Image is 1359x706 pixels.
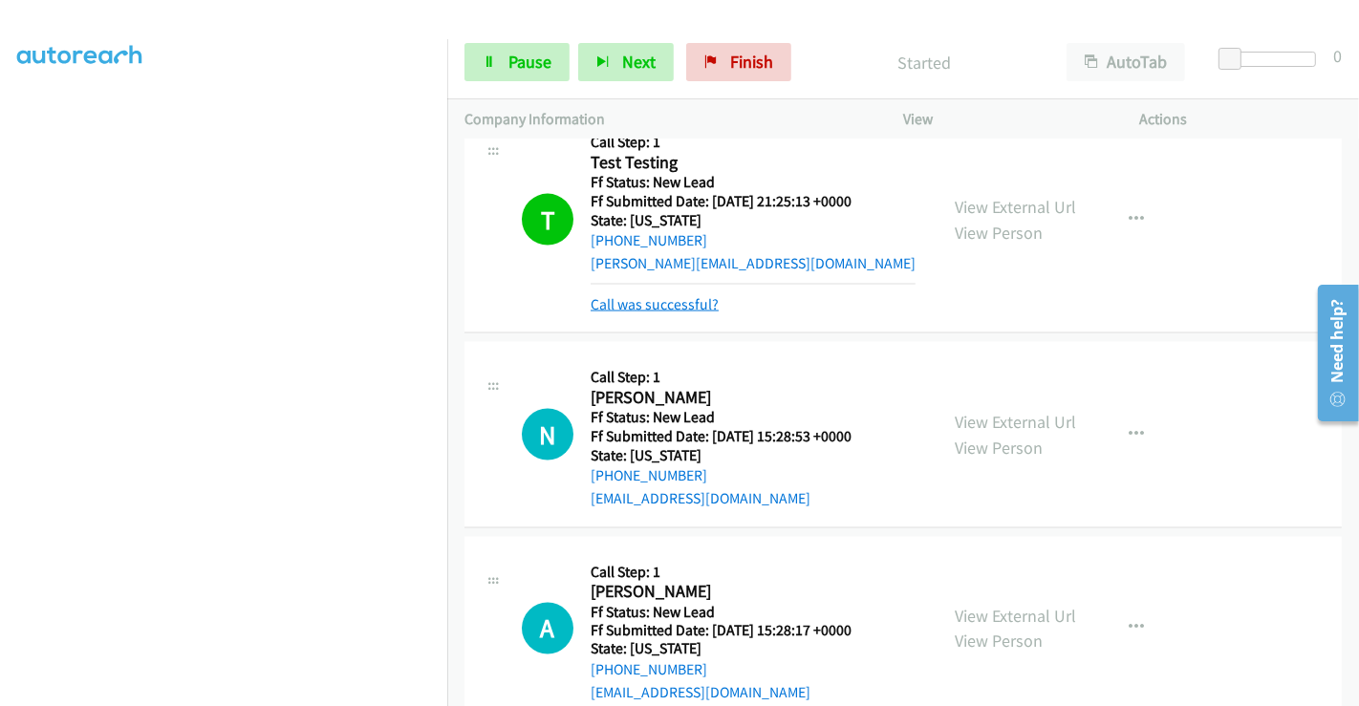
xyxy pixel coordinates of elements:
[591,466,707,484] a: [PHONE_NUMBER]
[1305,277,1359,429] iframe: Resource Center
[522,603,573,654] h1: A
[464,108,869,131] p: Company Information
[578,43,674,81] button: Next
[591,211,916,230] h5: State: [US_STATE]
[1140,108,1343,131] p: Actions
[1333,43,1342,69] div: 0
[591,368,852,387] h5: Call Step: 1
[522,409,573,460] h1: N
[955,631,1043,653] a: View Person
[955,222,1043,244] a: View Person
[686,43,791,81] a: Finish
[591,408,852,427] h5: Ff Status: New Lead
[591,489,810,507] a: [EMAIL_ADDRESS][DOMAIN_NAME]
[955,437,1043,459] a: View Person
[508,51,551,73] span: Pause
[591,295,719,313] a: Call was successful?
[591,563,852,582] h5: Call Step: 1
[591,684,810,702] a: [EMAIL_ADDRESS][DOMAIN_NAME]
[591,446,852,465] h5: State: [US_STATE]
[622,51,656,73] span: Next
[817,50,1032,75] p: Started
[955,411,1076,433] a: View External Url
[591,231,707,249] a: [PHONE_NUMBER]
[1067,43,1185,81] button: AutoTab
[522,194,573,246] h1: T
[591,640,852,659] h5: State: [US_STATE]
[591,173,916,192] h5: Ff Status: New Lead
[591,192,916,211] h5: Ff Submitted Date: [DATE] 21:25:13 +0000
[591,133,916,152] h5: Call Step: 1
[591,622,852,641] h5: Ff Submitted Date: [DATE] 15:28:17 +0000
[903,108,1106,131] p: View
[591,661,707,679] a: [PHONE_NUMBER]
[591,387,852,409] h2: [PERSON_NAME]
[591,427,852,446] h5: Ff Submitted Date: [DATE] 15:28:53 +0000
[591,581,852,603] h2: [PERSON_NAME]
[464,43,570,81] a: Pause
[591,152,916,174] h2: Test Testing
[955,605,1076,627] a: View External Url
[591,603,852,622] h5: Ff Status: New Lead
[955,196,1076,218] a: View External Url
[522,603,573,654] div: The call is yet to be attempted
[730,51,773,73] span: Finish
[591,254,916,272] a: [PERSON_NAME][EMAIL_ADDRESS][DOMAIN_NAME]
